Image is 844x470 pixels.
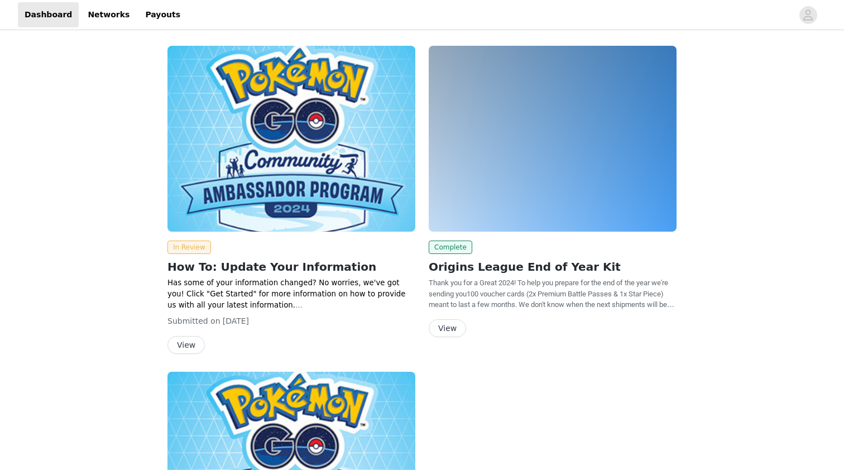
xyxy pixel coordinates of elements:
[167,46,415,232] img: Pokémon GO Community Ambassador Program
[167,336,205,354] button: View
[803,6,813,24] div: avatar
[167,316,220,325] span: Submitted on
[429,319,466,337] button: View
[429,46,677,232] img: Pokémon GO Community Ambassador Program
[429,241,472,254] span: Complete
[167,279,406,309] span: Has some of your information changed? No worries, we've got you! Click "Get Started" for more inf...
[167,241,211,254] span: In Review
[429,290,674,331] span: 100 voucher cards (2x Premium Battle Passes & 1x Star Piece) meant to last a few months. We don't...
[167,341,205,349] a: View
[167,258,415,275] h2: How To: Update Your Information
[223,316,249,325] span: [DATE]
[138,2,187,27] a: Payouts
[429,279,668,298] span: Thank you for a Great 2024! To help you prepare for the end of the year we're sending you
[429,324,466,333] a: View
[18,2,79,27] a: Dashboard
[429,258,677,275] h2: Origins League End of Year Kit
[81,2,136,27] a: Networks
